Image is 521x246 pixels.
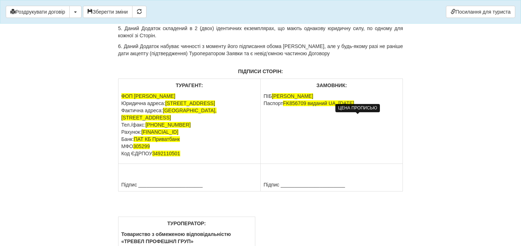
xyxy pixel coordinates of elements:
span: [STREET_ADDRESS] [165,100,215,106]
button: Роздрукувати договір [6,6,70,18]
div: ЦЕНА ПРОПИСЬЮ [335,104,380,112]
td: Підпис _______________________ [261,164,403,191]
button: Зберегти зміни [83,6,132,18]
span: [PERSON_NAME] [272,93,313,99]
p: ЗАМОВНИК: [264,82,400,89]
p: ТУРАГЕНТ: [121,82,257,89]
b: «ТРЕВЕЛ ПРОФЕШНЛ ГРУП» [121,238,194,244]
p: 5. Даний Додаток складений в 2 (двох) ідентичних екземплярах, що мають однакову юридичну силу, по... [118,25,403,39]
span: 3492110501 [152,151,180,156]
span: 305299 [133,143,150,149]
span: [PHONE_NUMBER] [145,122,191,128]
td: Підпис _______________________ [118,164,260,191]
p: 6. Даний Додаток набуває чинності з моменту його підписання обома [PERSON_NAME], але у будь-якому... [118,43,403,57]
b: Товариство з обмеженою відповідальністю [121,231,231,237]
p: ПІБ Паспорт [264,93,400,114]
span: ПАТ КБ Приватбанк [134,136,180,142]
p: ПІДПИСИ СТОРІН: [118,68,403,75]
span: FK856709 виданий UA, [DATE] [283,100,354,106]
p: ТУРОПЕРАТОР: [121,220,252,227]
span: ФОП [PERSON_NAME] [121,93,176,99]
a: Посилання для туриста [446,6,515,18]
span: [GEOGRAPHIC_DATA], [STREET_ADDRESS] [121,108,217,120]
p: Юридична адреса: Фактична адреса: Тел./факс: Рахунок: Банк: МФО Код ЄДРПОУ [121,93,257,157]
span: [FINANCIAL_ID] [141,129,178,135]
